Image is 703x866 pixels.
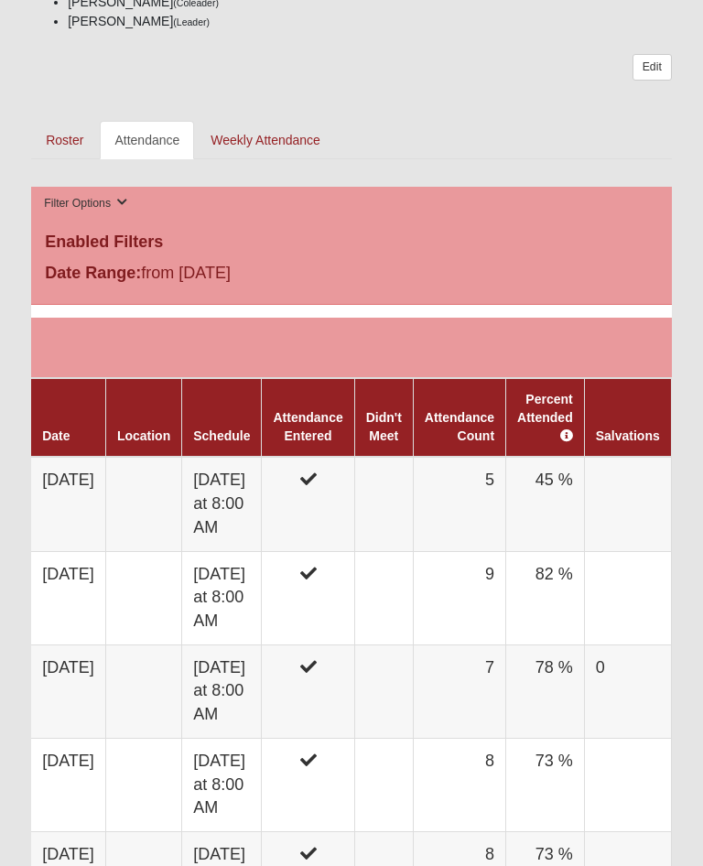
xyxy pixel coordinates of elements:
small: (Leader) [173,16,210,27]
td: 9 [413,551,505,644]
a: Didn't Meet [366,410,402,443]
a: Schedule [193,428,250,443]
th: Salvations [584,378,671,457]
div: from [DATE] [31,261,672,290]
li: [PERSON_NAME] [68,12,672,31]
td: [DATE] at 8:00 AM [182,644,262,738]
a: Percent Attended [517,392,573,443]
button: Filter Options [38,194,133,213]
td: [DATE] at 8:00 AM [182,738,262,831]
td: 0 [584,644,671,738]
td: 7 [413,644,505,738]
td: 78 % [506,644,585,738]
label: Date Range: [45,261,141,286]
td: 73 % [506,738,585,831]
td: [DATE] [31,551,105,644]
a: Weekly Attendance [196,121,335,159]
a: Location [117,428,170,443]
a: Edit [633,54,672,81]
td: [DATE] at 8:00 AM [182,457,262,551]
td: 5 [413,457,505,551]
td: [DATE] [31,738,105,831]
a: Attendance Entered [273,410,342,443]
td: 8 [413,738,505,831]
a: Attendance Count [425,410,494,443]
td: 45 % [506,457,585,551]
td: [DATE] at 8:00 AM [182,551,262,644]
td: 82 % [506,551,585,644]
td: [DATE] [31,644,105,738]
a: Attendance [100,121,194,159]
td: [DATE] [31,457,105,551]
a: Date [42,428,70,443]
h4: Enabled Filters [45,233,658,253]
a: Roster [31,121,98,159]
